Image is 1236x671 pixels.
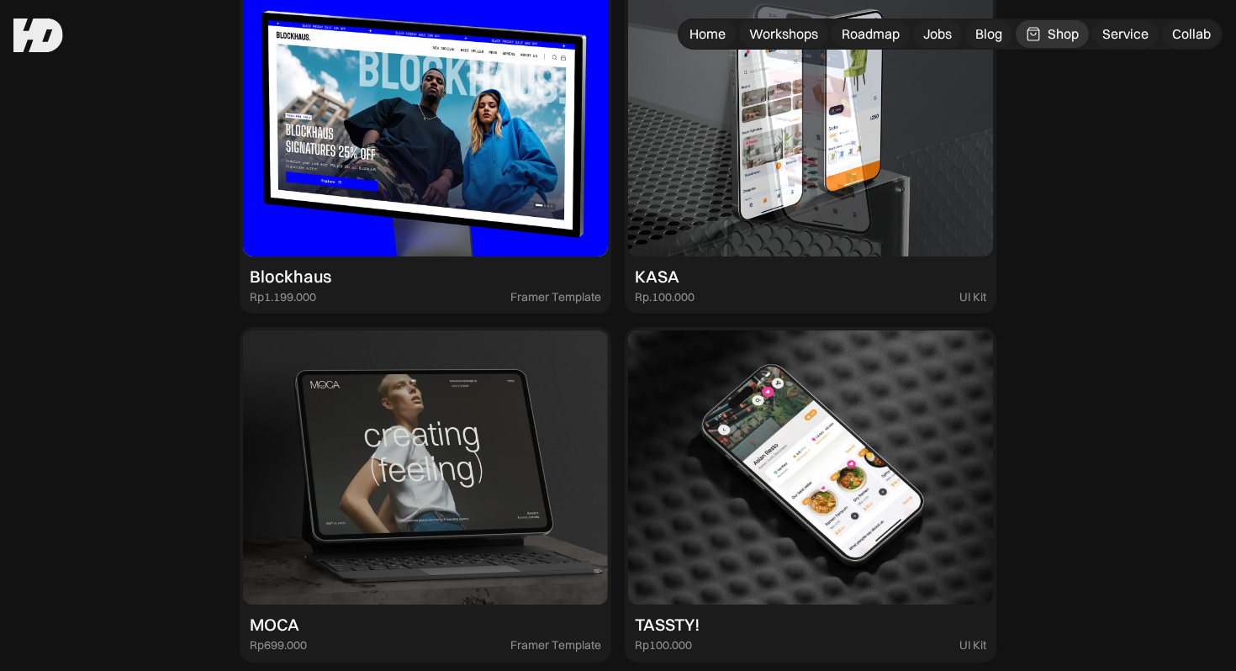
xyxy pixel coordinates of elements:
div: KASA [635,267,679,287]
div: TASSTY! [635,615,700,635]
a: Roadmap [832,20,910,48]
div: Roadmap [842,25,900,43]
div: Collab [1172,25,1211,43]
div: UI Kit [959,638,986,653]
a: MOCARp699.000Framer Template [240,327,611,662]
div: Framer Template [510,638,601,653]
a: Home [679,20,736,48]
div: Blockhaus [250,267,331,287]
a: TASSTY!Rp100.000UI Kit [625,327,996,662]
div: Blog [975,25,1002,43]
a: Collab [1162,20,1221,48]
div: Rp1.199.000 [250,290,316,304]
div: Framer Template [510,290,601,304]
a: Workshops [739,20,828,48]
div: Shop [1048,25,1079,43]
div: Rp100.000 [635,638,692,653]
a: Blog [965,20,1012,48]
div: MOCA [250,615,299,635]
div: Jobs [923,25,952,43]
div: UI Kit [959,290,986,304]
div: Rp699.000 [250,638,307,653]
a: Service [1092,20,1159,48]
div: Workshops [749,25,818,43]
a: Shop [1016,20,1089,48]
div: Rp.100.000 [635,290,695,304]
div: Home [689,25,726,43]
a: Jobs [913,20,962,48]
div: Service [1102,25,1149,43]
